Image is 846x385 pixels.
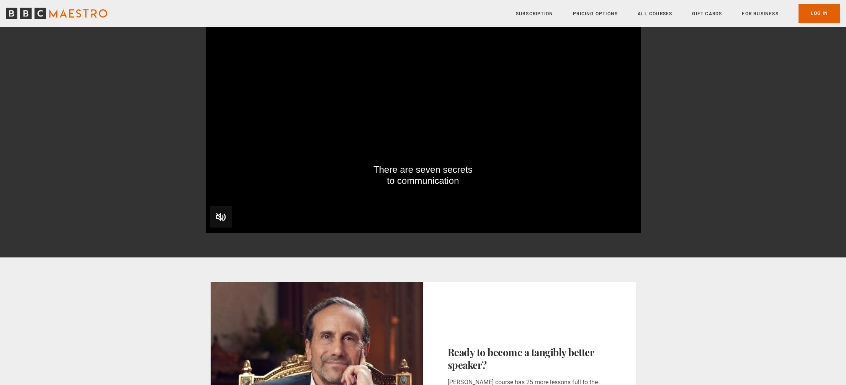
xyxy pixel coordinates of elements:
[692,10,722,18] a: Gift Cards
[573,10,618,18] a: Pricing Options
[742,10,778,18] a: For business
[6,8,107,19] svg: BBC Maestro
[638,10,672,18] a: All Courses
[448,346,611,372] h3: Ready to become a tangibly better speaker?
[799,4,840,23] a: Log In
[210,206,232,228] button: Unmute
[516,10,553,18] a: Subscription
[516,4,840,23] nav: Primary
